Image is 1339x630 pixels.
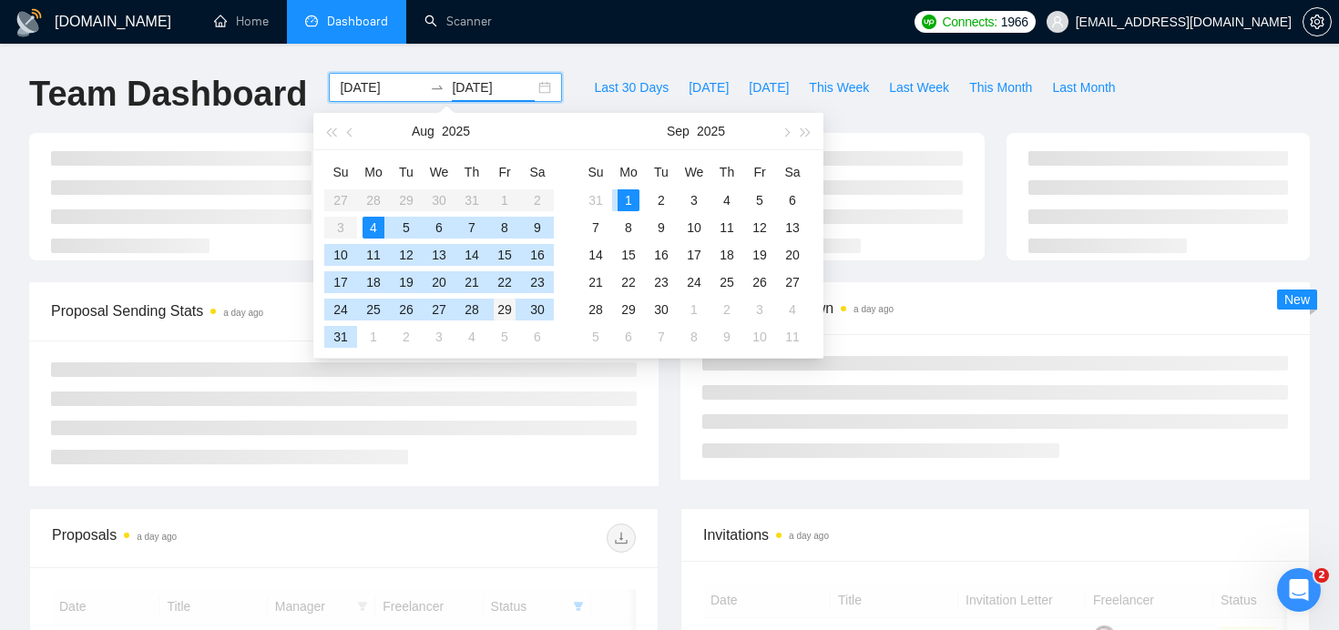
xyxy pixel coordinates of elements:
span: user [1051,15,1064,28]
div: 9 [650,217,672,239]
div: 10 [330,244,352,266]
td: 2025-08-16 [521,241,554,269]
th: Sa [521,157,554,187]
div: 2 [716,299,738,320]
div: 25 [716,271,738,293]
td: 2025-08-14 [455,241,488,269]
button: [DATE] [679,73,739,102]
td: 2025-08-28 [455,296,488,323]
th: We [678,157,710,187]
a: homeHome [214,14,269,29]
td: 2025-10-05 [579,323,612,351]
div: 6 [618,326,639,348]
div: 25 [363,299,384,320]
div: 6 [526,326,548,348]
td: 2025-08-10 [324,241,357,269]
div: 24 [683,271,705,293]
div: 13 [428,244,450,266]
div: Proposals [52,523,344,553]
span: This Week [809,77,869,97]
input: End date [452,77,535,97]
th: Th [710,157,743,187]
div: 22 [494,271,516,293]
div: 23 [526,271,548,293]
div: 7 [585,217,607,239]
span: Scanner Breakdown [702,297,1288,320]
div: 7 [650,326,672,348]
div: 12 [749,217,771,239]
td: 2025-10-01 [678,296,710,323]
td: 2025-09-20 [776,241,809,269]
span: This Month [969,77,1032,97]
time: a day ago [223,308,263,318]
td: 2025-08-07 [455,214,488,241]
td: 2025-08-17 [324,269,357,296]
td: 2025-09-08 [612,214,645,241]
div: 6 [428,217,450,239]
td: 2025-09-09 [645,214,678,241]
div: 30 [650,299,672,320]
td: 2025-08-19 [390,269,423,296]
div: 26 [749,271,771,293]
button: 2025 [442,113,470,149]
div: 27 [782,271,803,293]
td: 2025-09-06 [776,187,809,214]
div: 22 [618,271,639,293]
div: 15 [618,244,639,266]
div: 4 [782,299,803,320]
button: Aug [412,113,434,149]
td: 2025-10-09 [710,323,743,351]
div: 26 [395,299,417,320]
td: 2025-08-09 [521,214,554,241]
td: 2025-09-27 [776,269,809,296]
div: 5 [749,189,771,211]
td: 2025-09-10 [678,214,710,241]
div: 13 [782,217,803,239]
div: 1 [683,299,705,320]
td: 2025-10-08 [678,323,710,351]
div: 3 [683,189,705,211]
td: 2025-09-25 [710,269,743,296]
button: [DATE] [739,73,799,102]
div: 30 [526,299,548,320]
div: 16 [526,244,548,266]
td: 2025-09-01 [612,187,645,214]
button: This Month [959,73,1042,102]
span: Last Month [1052,77,1115,97]
span: New [1284,292,1310,307]
div: 11 [363,244,384,266]
td: 2025-09-19 [743,241,776,269]
td: 2025-08-06 [423,214,455,241]
div: 20 [428,271,450,293]
td: 2025-08-31 [324,323,357,351]
td: 2025-09-30 [645,296,678,323]
div: 2 [395,326,417,348]
div: 1 [363,326,384,348]
div: 21 [585,271,607,293]
td: 2025-09-24 [678,269,710,296]
td: 2025-09-01 [357,323,390,351]
span: 2 [1314,568,1329,583]
div: 31 [330,326,352,348]
button: Sep [667,113,690,149]
span: to [430,80,445,95]
div: 4 [461,326,483,348]
button: Last Week [879,73,959,102]
td: 2025-09-07 [579,214,612,241]
img: logo [15,8,44,37]
time: a day ago [853,304,894,314]
a: searchScanner [424,14,492,29]
th: Fr [488,157,521,187]
time: a day ago [137,532,177,542]
div: 10 [683,217,705,239]
th: We [423,157,455,187]
td: 2025-09-29 [612,296,645,323]
td: 2025-08-24 [324,296,357,323]
div: 7 [461,217,483,239]
span: [DATE] [689,77,729,97]
span: dashboard [305,15,318,27]
span: Invitations [703,523,1287,546]
div: 21 [461,271,483,293]
td: 2025-08-13 [423,241,455,269]
time: a day ago [789,531,829,541]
